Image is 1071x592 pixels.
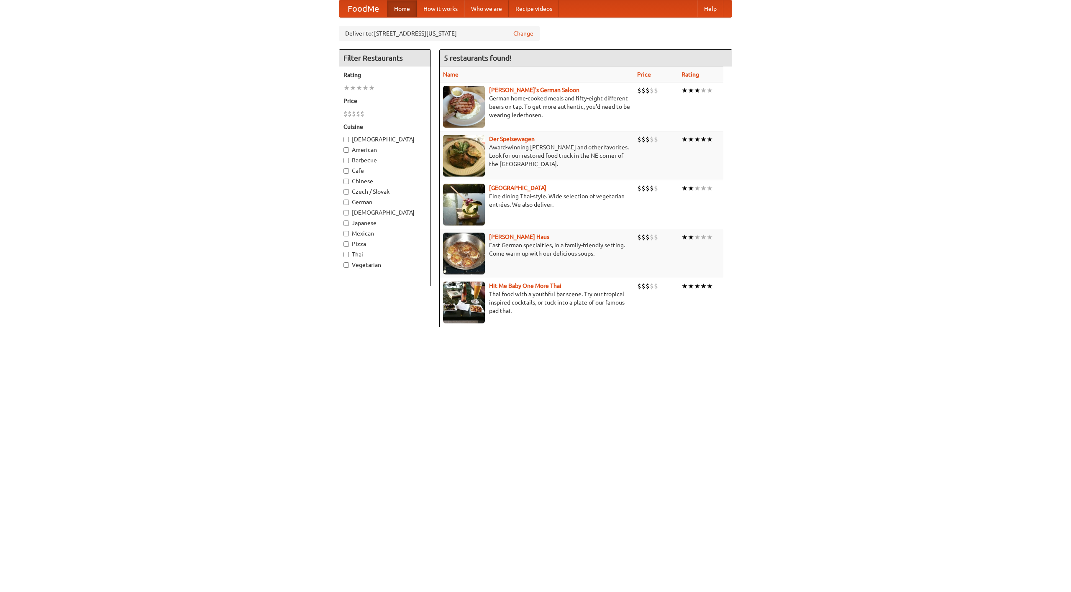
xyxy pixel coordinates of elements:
ng-pluralize: 5 restaurants found! [444,54,512,62]
li: ★ [694,184,700,193]
input: German [343,200,349,205]
li: ★ [707,184,713,193]
label: Pizza [343,240,426,248]
li: $ [641,233,646,242]
label: German [343,198,426,206]
li: $ [646,282,650,291]
label: Japanese [343,219,426,227]
li: $ [650,184,654,193]
li: $ [637,86,641,95]
li: ★ [688,135,694,144]
li: ★ [707,282,713,291]
label: Vegetarian [343,261,426,269]
p: East German specialties, in a family-friendly setting. Come warm up with our delicious soups. [443,241,630,258]
input: Pizza [343,241,349,247]
li: $ [650,86,654,95]
div: Deliver to: [STREET_ADDRESS][US_STATE] [339,26,540,41]
p: Award-winning [PERSON_NAME] and other favorites. Look for our restored food truck in the NE corne... [443,143,630,168]
li: ★ [682,135,688,144]
p: Fine dining Thai-style. Wide selection of vegetarian entrées. We also deliver. [443,192,630,209]
li: ★ [700,184,707,193]
li: ★ [700,233,707,242]
li: $ [654,86,658,95]
a: Change [513,29,533,38]
label: Chinese [343,177,426,185]
input: Cafe [343,168,349,174]
li: $ [646,86,650,95]
input: Japanese [343,220,349,226]
li: $ [650,135,654,144]
li: ★ [688,184,694,193]
li: ★ [362,83,369,92]
li: $ [641,135,646,144]
li: $ [637,135,641,144]
a: Der Speisewagen [489,136,535,142]
label: American [343,146,426,154]
img: esthers.jpg [443,86,485,128]
b: Hit Me Baby One More Thai [489,282,561,289]
li: ★ [707,233,713,242]
li: $ [637,282,641,291]
li: ★ [369,83,375,92]
img: satay.jpg [443,184,485,226]
li: ★ [343,83,350,92]
li: ★ [688,86,694,95]
li: $ [343,109,348,118]
li: $ [637,184,641,193]
label: Thai [343,250,426,259]
input: Thai [343,252,349,257]
input: Vegetarian [343,262,349,268]
a: FoodMe [339,0,387,17]
h5: Rating [343,71,426,79]
li: ★ [700,135,707,144]
li: $ [654,135,658,144]
a: Help [697,0,723,17]
li: $ [646,184,650,193]
li: $ [637,233,641,242]
li: $ [348,109,352,118]
li: $ [641,86,646,95]
img: speisewagen.jpg [443,135,485,177]
li: ★ [694,233,700,242]
h5: Price [343,97,426,105]
p: Thai food with a youthful bar scene. Try our tropical inspired cocktails, or tuck into a plate of... [443,290,630,315]
label: Mexican [343,229,426,238]
li: ★ [694,282,700,291]
h4: Filter Restaurants [339,50,430,67]
label: Barbecue [343,156,426,164]
li: $ [646,233,650,242]
a: Recipe videos [509,0,559,17]
li: ★ [688,282,694,291]
a: How it works [417,0,464,17]
li: $ [360,109,364,118]
li: ★ [707,135,713,144]
label: Czech / Slovak [343,187,426,196]
li: $ [641,282,646,291]
li: ★ [682,233,688,242]
li: ★ [694,86,700,95]
li: ★ [350,83,356,92]
li: $ [641,184,646,193]
li: ★ [356,83,362,92]
li: $ [654,233,658,242]
a: [PERSON_NAME] Haus [489,233,549,240]
input: Mexican [343,231,349,236]
img: babythai.jpg [443,282,485,323]
a: [PERSON_NAME]'s German Saloon [489,87,579,93]
a: Price [637,71,651,78]
img: kohlhaus.jpg [443,233,485,274]
a: [GEOGRAPHIC_DATA] [489,185,546,191]
li: ★ [694,135,700,144]
a: Who we are [464,0,509,17]
a: Name [443,71,459,78]
label: Cafe [343,167,426,175]
li: ★ [682,282,688,291]
li: $ [650,233,654,242]
li: ★ [707,86,713,95]
input: [DEMOGRAPHIC_DATA] [343,137,349,142]
li: ★ [682,184,688,193]
input: [DEMOGRAPHIC_DATA] [343,210,349,215]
